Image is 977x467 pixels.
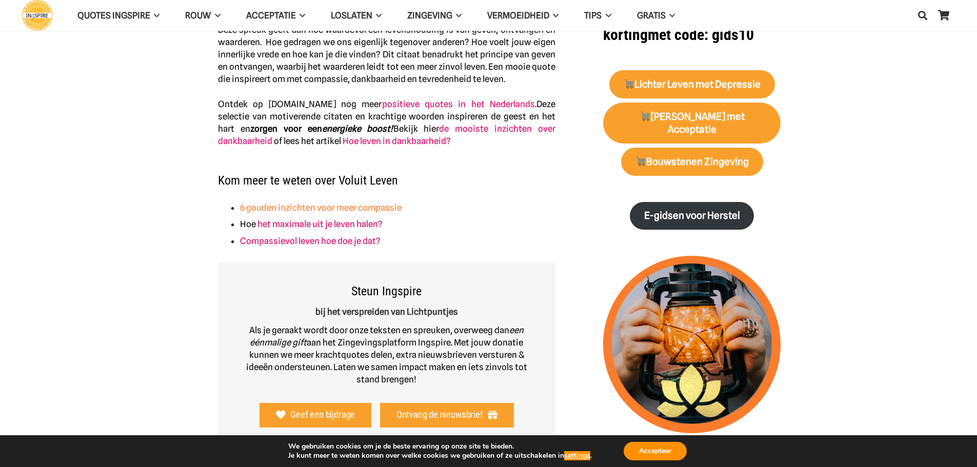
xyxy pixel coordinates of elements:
span: of lees het artikel [274,136,341,146]
a: GRATISGRATIS Menu [624,3,688,29]
span: Loslaten Menu [372,3,382,28]
strong: Lichter Leven met Depressie [624,78,761,90]
span: Ontvang de nieuwsbrief [396,410,483,421]
span: Zingeving Menu [452,3,462,28]
img: 🛒 [624,79,634,89]
a: 6 gouden inzichten voor meer compassie [240,202,402,213]
strong: E-gidsen voor Herstel [644,210,740,221]
p: Deze spreuk geeft aan hoe waardevol een levenshouding is van geven, ontvangen en waarderen. Hoe g... [218,24,555,85]
a: 🛒Bouwstenen Zingeving [621,148,763,176]
a: AcceptatieAcceptatie Menu [233,3,318,29]
span: VERMOEIDHEID Menu [549,3,559,28]
strong: Bouwstenen Zingeving [635,156,749,168]
span: ROUW Menu [211,3,220,28]
a: TIPSTIPS Menu [571,3,624,29]
span: Deze selectie van motiverende citaten en krachtige woorden inspireren de geest en het hart en Bek... [218,99,555,134]
a: positieve quotes in het Nederlands [382,99,535,109]
span: Geef een bijdrage [290,410,355,421]
span: Zingeving [407,10,452,21]
span: GRATIS Menu [666,3,675,28]
a: 🛒Lichter Leven met Depressie [609,70,775,98]
a: ROUWROUW Menu [172,3,233,29]
span: GRATIS [637,10,666,21]
p: Je kunt meer te weten komen over welke cookies we gebruiken of ze uitschakelen in . [288,451,592,460]
a: 🛒[PERSON_NAME] met Acceptatie [603,103,781,144]
span: TIPS Menu [602,3,611,28]
strong: energieke boost! [322,124,393,134]
a: Ontvang de nieuwsbrief [380,403,514,428]
a: het maximale uit je leven halen? [257,219,383,229]
span: Acceptatie Menu [296,3,305,28]
span: VERMOEIDHEID [487,10,549,21]
h2: Steun Ingspire [244,284,529,299]
a: Hoe leven in dankbaarheid? [343,136,451,146]
img: 🛒 [640,111,650,121]
a: LoslatenLoslaten Menu [318,3,394,29]
span: Hoe [240,219,256,229]
a: Zoeken [912,3,933,28]
p: Ontdek op [DOMAIN_NAME] nog meer . r [218,98,555,147]
a: Geef een bijdrage [260,403,371,428]
strong: zorgen voor een [250,124,322,134]
button: settings [564,451,590,460]
span: Loslaten [331,10,372,21]
strong: [PERSON_NAME] met Acceptatie [640,111,745,135]
span: TIPS [584,10,602,21]
strong: bij het verspreiden van Lichtpuntjes [315,307,458,317]
img: 🛒 [636,156,646,166]
p: We gebruiken cookies om je de beste ervaring op onze site te bieden. [288,442,592,451]
a: E-gidsen voor Herstel [630,202,754,230]
span: Acceptatie [246,10,296,21]
a: ZingevingZingeving Menu [394,3,474,29]
button: Accepteer [624,442,687,460]
span: QUOTES INGSPIRE [77,10,150,21]
a: Compassievol leven hoe doe je dat? [240,236,381,246]
img: lichtpuntjes voor in donkere tijden [603,256,781,433]
span: ROUW [185,10,211,21]
a: VERMOEIDHEIDVERMOEIDHEID Menu [474,3,571,29]
a: QUOTES INGSPIREQUOTES INGSPIRE Menu [65,3,172,29]
p: Als je geraakt wordt door onze teksten en spreuken, overweeg dan aan het Zingevingsplatform Ingsp... [244,324,529,385]
span: QUOTES INGSPIRE Menu [150,3,159,28]
span: Kom meer te weten over Voluit Leven [218,173,398,188]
